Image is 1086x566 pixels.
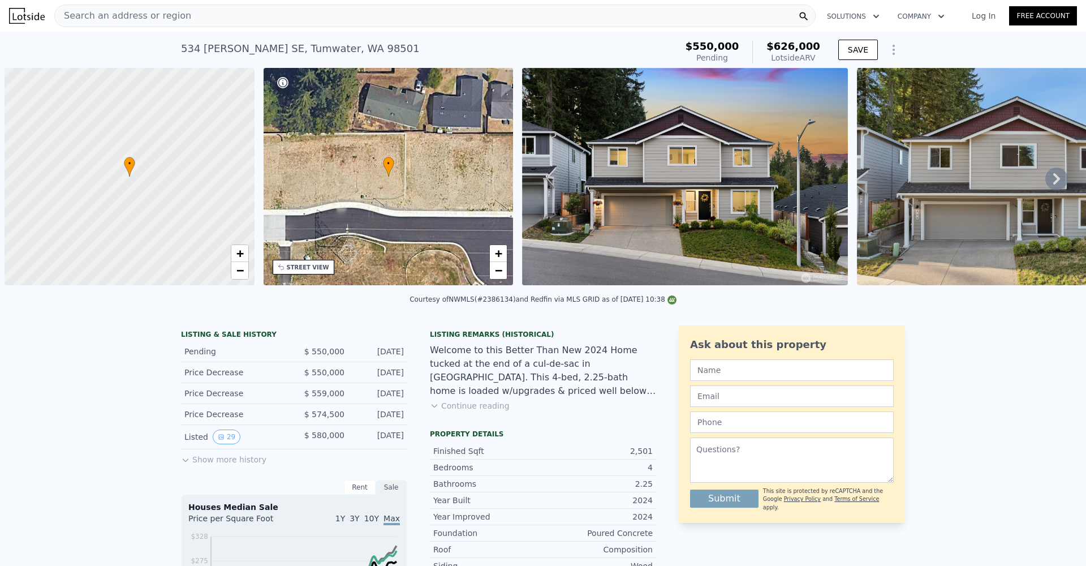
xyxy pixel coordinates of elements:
[430,330,656,339] div: Listing Remarks (Historical)
[304,347,344,356] span: $ 550,000
[430,430,656,439] div: Property details
[188,501,400,513] div: Houses Median Sale
[1009,6,1077,25] a: Free Account
[490,262,507,279] a: Zoom out
[376,480,407,495] div: Sale
[364,514,379,523] span: 10Y
[882,38,905,61] button: Show Options
[124,158,135,169] span: •
[543,528,653,539] div: Poured Concrete
[304,368,344,377] span: $ 550,000
[335,514,345,523] span: 1Y
[236,246,243,260] span: +
[686,40,739,52] span: $550,000
[184,409,285,420] div: Price Decrease
[543,462,653,473] div: 4
[834,496,879,502] a: Terms of Service
[344,480,376,495] div: Rent
[383,158,394,169] span: •
[543,495,653,506] div: 2024
[354,430,404,444] div: [DATE]
[354,388,404,399] div: [DATE]
[124,157,135,177] div: •
[213,430,240,444] button: View historical data
[9,8,45,24] img: Lotside
[383,514,400,525] span: Max
[304,410,344,419] span: $ 574,500
[433,511,543,522] div: Year Improved
[522,68,848,285] img: Sale: 149629023 Parcel: 97080511
[433,445,543,457] div: Finished Sqft
[958,10,1009,22] a: Log In
[231,245,248,262] a: Zoom in
[55,9,191,23] span: Search an address or region
[838,40,878,60] button: SAVE
[690,359,894,381] input: Name
[304,431,344,440] span: $ 580,000
[490,245,507,262] a: Zoom in
[430,400,510,411] button: Continue reading
[433,478,543,490] div: Bathrooms
[188,513,294,531] div: Price per Square Foot
[667,295,676,305] img: NWMLS Logo
[433,544,543,555] div: Roof
[543,478,653,490] div: 2.25
[231,262,248,279] a: Zoom out
[433,528,543,539] div: Foundation
[181,449,266,465] button: Show more history
[543,544,653,555] div: Composition
[766,40,820,52] span: $626,000
[766,52,820,63] div: Lotside ARV
[354,346,404,357] div: [DATE]
[430,344,656,398] div: Welcome to this Better Than New 2024 Home tucked at the end of a cul-de-sac in [GEOGRAPHIC_DATA]....
[543,511,653,522] div: 2024
[191,533,208,541] tspan: $328
[304,389,344,398] span: $ 559,000
[184,367,285,378] div: Price Decrease
[889,6,954,27] button: Company
[236,263,243,277] span: −
[543,445,653,457] div: 2,501
[690,385,894,407] input: Email
[410,295,676,303] div: Courtesy of NWMLS (#2386134) and Redfin via MLS GRID as of [DATE] 10:38
[690,411,894,433] input: Phone
[383,157,394,177] div: •
[287,263,329,272] div: STREET VIEW
[181,330,407,341] div: LISTING & SALE HISTORY
[690,490,759,508] button: Submit
[350,514,359,523] span: 3Y
[433,495,543,506] div: Year Built
[354,367,404,378] div: [DATE]
[495,246,502,260] span: +
[763,487,894,512] div: This site is protected by reCAPTCHA and the Google and apply.
[686,52,739,63] div: Pending
[191,557,208,565] tspan: $275
[184,388,285,399] div: Price Decrease
[495,263,502,277] span: −
[784,496,821,502] a: Privacy Policy
[433,462,543,473] div: Bedrooms
[184,346,285,357] div: Pending
[184,430,285,444] div: Listed
[354,409,404,420] div: [DATE]
[818,6,889,27] button: Solutions
[690,337,894,353] div: Ask about this property
[181,41,420,57] div: 534 [PERSON_NAME] SE , Tumwater , WA 98501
